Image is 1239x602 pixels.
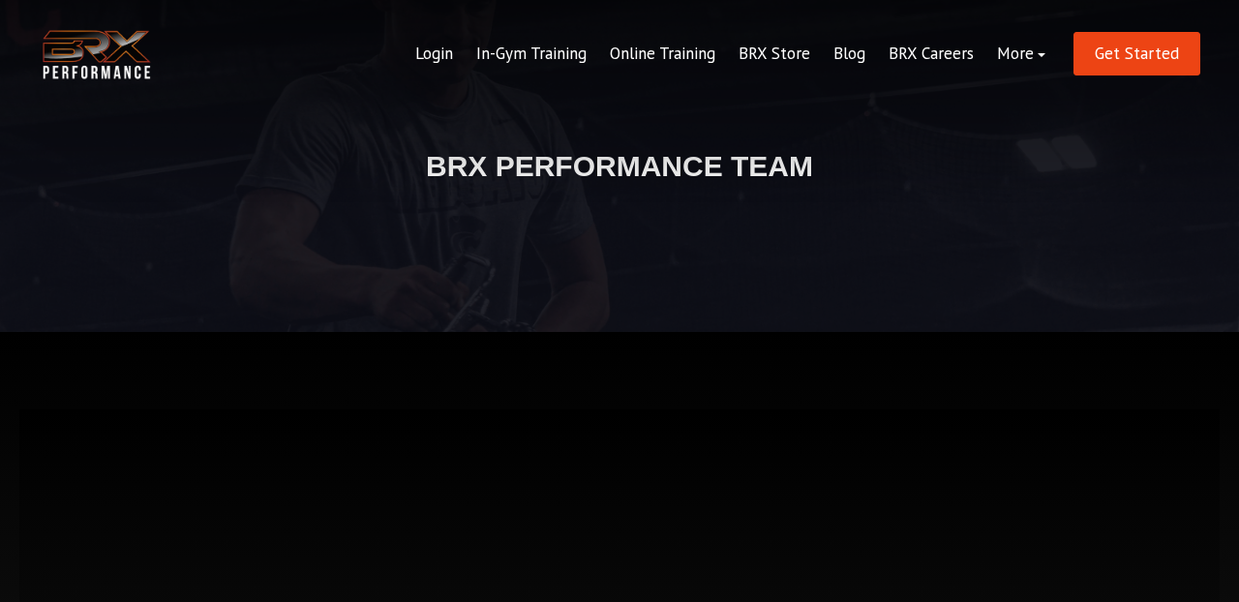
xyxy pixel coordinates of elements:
[1073,32,1200,75] a: Get Started
[877,31,985,77] a: BRX Careers
[465,31,598,77] a: In-Gym Training
[598,31,727,77] a: Online Training
[404,31,465,77] a: Login
[39,25,155,84] img: BRX Transparent Logo-2
[727,31,822,77] a: BRX Store
[985,31,1057,77] a: More
[404,31,1057,77] div: Navigation Menu
[822,31,877,77] a: Blog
